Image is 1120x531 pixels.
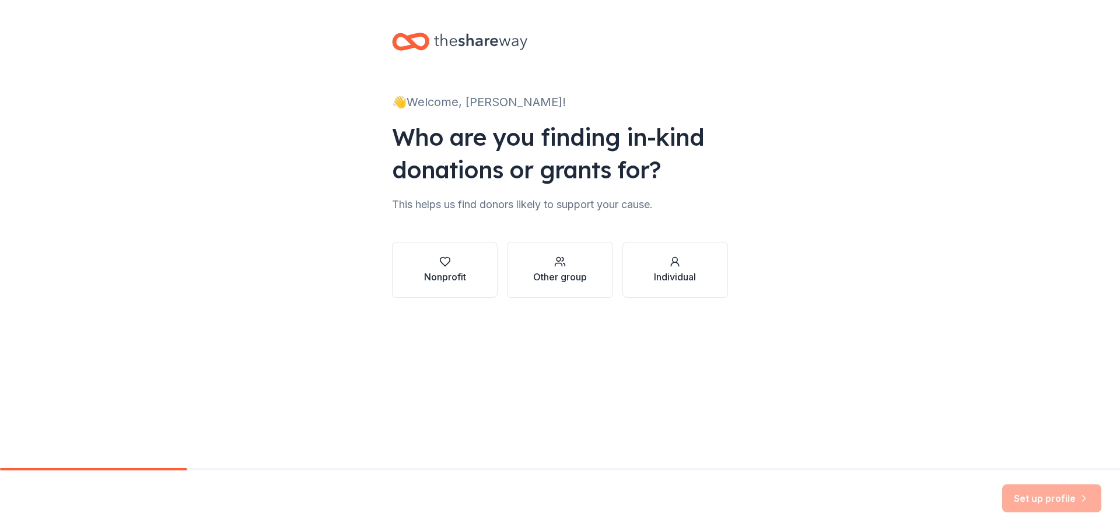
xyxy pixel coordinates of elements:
button: Nonprofit [392,242,498,298]
button: Individual [622,242,728,298]
div: This helps us find donors likely to support your cause. [392,195,728,214]
div: Who are you finding in-kind donations or grants for? [392,121,728,186]
div: Other group [533,270,587,284]
div: Individual [654,270,696,284]
div: 👋 Welcome, [PERSON_NAME]! [392,93,728,111]
div: Nonprofit [424,270,466,284]
button: Other group [507,242,612,298]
